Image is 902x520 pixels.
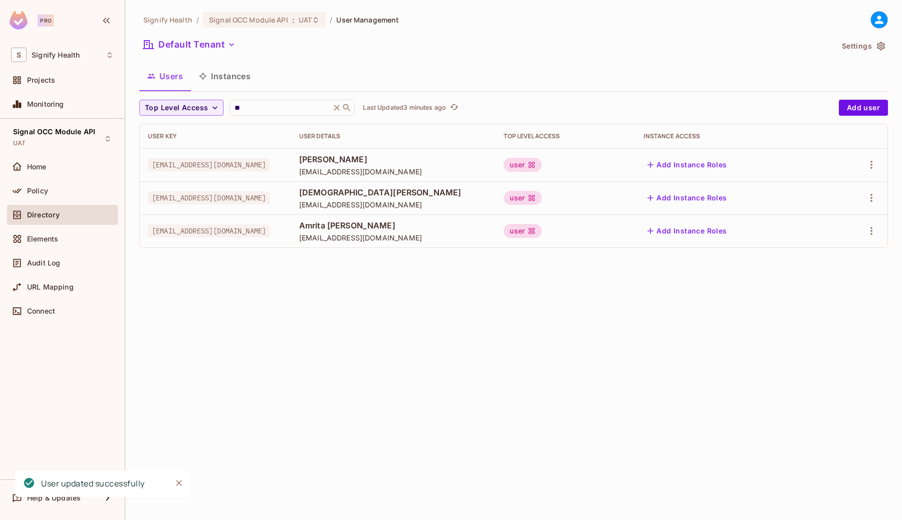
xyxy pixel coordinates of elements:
span: [EMAIL_ADDRESS][DOMAIN_NAME] [299,233,488,242]
div: Instance Access [643,132,820,140]
span: [EMAIL_ADDRESS][DOMAIN_NAME] [148,158,270,171]
button: Add user [839,100,888,116]
span: Policy [27,187,48,195]
p: Last Updated 3 minutes ago [363,104,446,112]
span: Click to refresh data [446,102,460,114]
div: Pro [38,15,54,27]
span: Monitoring [27,100,64,108]
span: [EMAIL_ADDRESS][DOMAIN_NAME] [148,191,270,204]
span: Home [27,163,47,171]
span: Top Level Access [145,102,208,114]
span: Elements [27,235,58,243]
li: / [196,15,199,25]
button: Add Instance Roles [643,223,731,239]
div: user [504,224,542,238]
button: Instances [191,64,259,89]
button: Settings [838,38,888,54]
div: Top Level Access [504,132,627,140]
div: User updated successfully [41,477,145,490]
span: Workspace: Signify Health [32,51,80,59]
div: user [504,158,542,172]
span: Signal OCC Module API [13,128,95,136]
button: Close [171,475,186,490]
div: User Key [148,132,283,140]
span: refresh [450,103,459,113]
span: Projects [27,76,55,84]
span: the active workspace [143,15,192,25]
span: UAT [13,139,26,147]
span: Audit Log [27,259,60,267]
div: User Details [299,132,488,140]
span: UAT [299,15,312,25]
span: Amrita [PERSON_NAME] [299,220,488,231]
button: Users [139,64,191,89]
button: Add Instance Roles [643,157,731,173]
li: / [330,15,332,25]
span: [PERSON_NAME] [299,154,488,165]
img: SReyMgAAAABJRU5ErkJggg== [10,11,28,30]
span: User Management [336,15,399,25]
span: Directory [27,211,60,219]
button: Add Instance Roles [643,190,731,206]
span: : [292,16,295,24]
span: URL Mapping [27,283,74,291]
span: [DEMOGRAPHIC_DATA][PERSON_NAME] [299,187,488,198]
span: Connect [27,307,55,315]
span: [EMAIL_ADDRESS][DOMAIN_NAME] [299,167,488,176]
span: [EMAIL_ADDRESS][DOMAIN_NAME] [148,224,270,237]
button: refresh [448,102,460,114]
span: Signal OCC Module API [209,15,288,25]
span: [EMAIL_ADDRESS][DOMAIN_NAME] [299,200,488,209]
span: S [11,48,27,62]
div: user [504,191,542,205]
button: Default Tenant [139,37,240,53]
button: Top Level Access [139,100,223,116]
